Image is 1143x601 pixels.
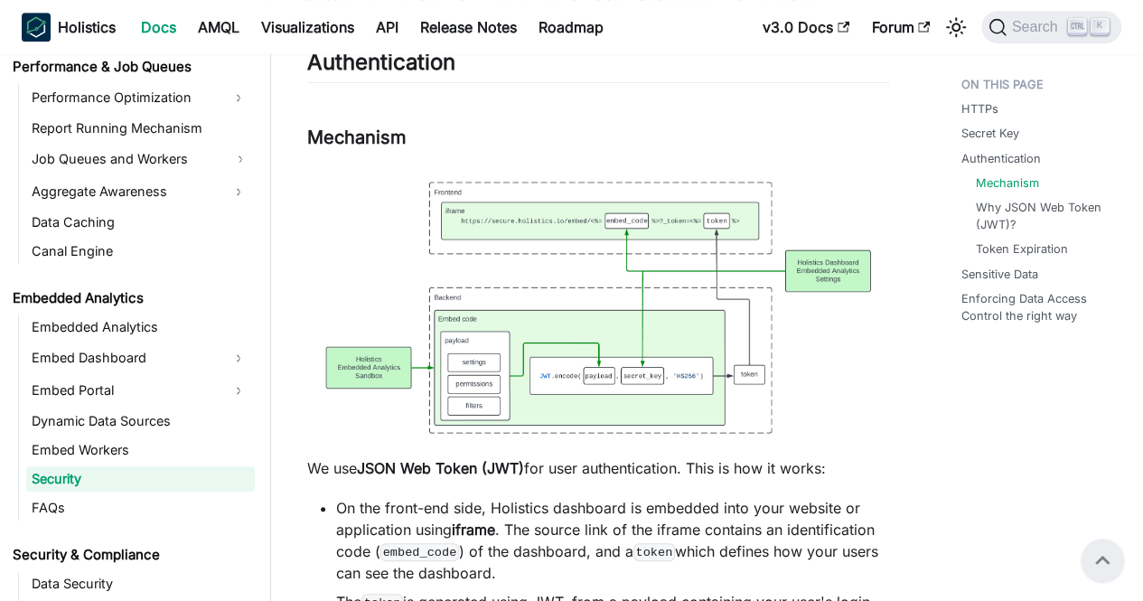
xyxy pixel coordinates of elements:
[976,199,1107,233] a: Why JSON Web Token (JWT)?
[942,13,970,42] button: Switch between dark and light mode (currently light mode)
[26,315,255,340] a: Embedded Analytics
[222,376,255,405] button: Expand sidebar category 'Embed Portal'
[26,210,255,235] a: Data Caching
[26,571,255,596] a: Data Security
[26,408,255,434] a: Dynamic Data Sources
[452,521,495,539] strong: iframe
[26,83,222,112] a: Performance Optimization
[336,497,889,584] li: On the front-end side, Holistics dashboard is embedded into your website or application using . T...
[961,266,1038,283] a: Sensitive Data
[961,150,1041,167] a: Authentication
[633,543,675,561] code: token
[26,116,255,141] a: Report Running Mechanism
[222,177,255,206] button: Expand sidebar category 'Aggregate Awareness'
[1081,539,1124,582] button: Scroll back to top
[26,239,255,264] a: Canal Engine
[7,286,255,311] a: Embedded Analytics
[409,13,528,42] a: Release Notes
[187,13,250,42] a: AMQL
[26,376,222,405] a: Embed Portal
[307,457,889,479] p: We use for user authentication. This is how it works:
[981,11,1121,43] button: Search (Ctrl+K)
[961,100,998,117] a: HTTPs
[1007,19,1069,35] span: Search
[380,543,459,561] code: embed_code
[7,542,255,568] a: Security & Compliance
[26,466,255,492] a: Security
[976,240,1068,258] a: Token Expiration
[528,13,614,42] a: Roadmap
[26,343,222,372] a: Embed Dashboard
[860,13,941,42] a: Forum
[22,13,116,42] a: HolisticsHolistics
[961,125,1019,142] a: Secret Key
[357,459,524,477] strong: JSON Web Token (JWT)
[307,49,889,83] h2: Authentication
[7,54,255,80] a: Performance & Job Queues
[130,13,187,42] a: Docs
[22,13,51,42] img: Holistics
[250,13,365,42] a: Visualizations
[222,343,255,372] button: Expand sidebar category 'Embed Dashboard'
[365,13,409,42] a: API
[976,174,1039,192] a: Mechanism
[26,145,255,174] a: Job Queues and Workers
[58,16,116,38] b: Holistics
[26,495,255,521] a: FAQs
[26,437,255,463] a: Embed Workers
[1091,18,1109,34] kbd: K
[26,177,222,206] a: Aggregate Awareness
[752,13,860,42] a: v3.0 Docs
[961,290,1114,324] a: Enforcing Data Access Control the right way
[307,127,889,149] h3: Mechanism
[222,83,255,112] button: Expand sidebar category 'Performance Optimization'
